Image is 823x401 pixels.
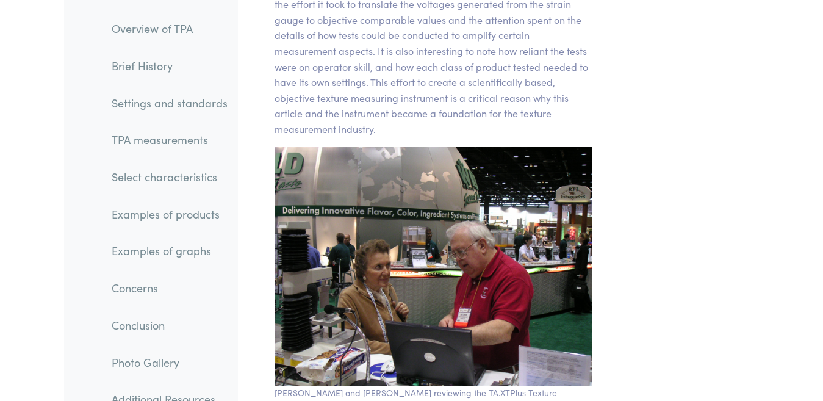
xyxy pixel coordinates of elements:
[102,200,237,228] a: Examples of products
[275,147,592,386] img: tpa_boine_and_alina_at_ift2003.jpg
[102,15,237,43] a: Overview of TPA
[102,274,237,302] a: Concerns
[102,126,237,154] a: TPA measurements
[102,348,237,376] a: Photo Gallery
[102,89,237,117] a: Settings and standards
[102,163,237,191] a: Select characteristics
[102,52,237,80] a: Brief History
[102,311,237,339] a: Conclusion
[102,237,237,265] a: Examples of graphs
